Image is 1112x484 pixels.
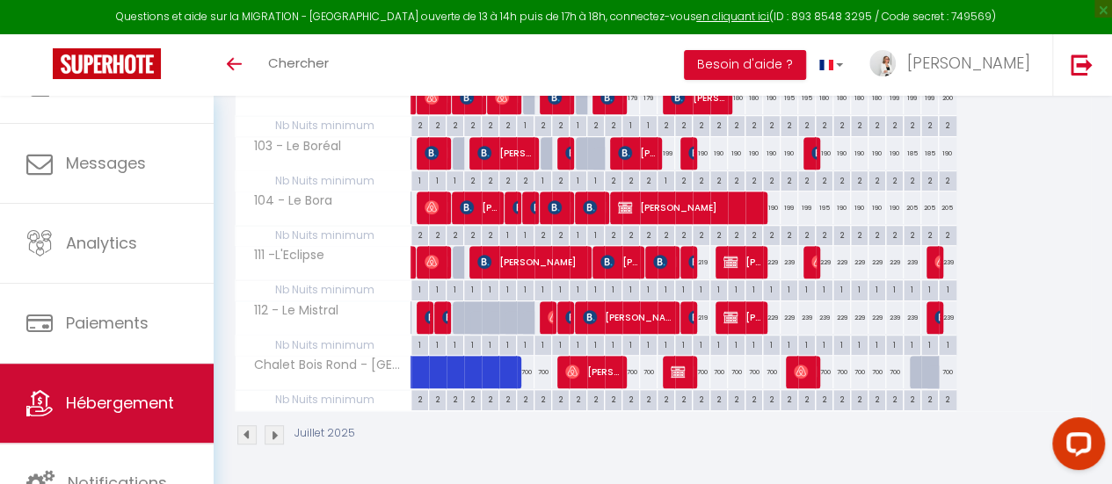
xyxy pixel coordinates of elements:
div: 180 [816,82,833,114]
div: 700 [816,356,833,388]
div: 1 [605,336,621,352]
div: 239 [798,301,816,334]
span: [PERSON_NAME] [548,191,571,224]
div: 1 [939,280,956,297]
span: [PERSON_NAME] [425,300,431,334]
div: 229 [763,246,781,278]
div: 1 [429,336,446,352]
div: 179 [622,82,640,114]
div: 1 [552,280,569,297]
div: 2 [658,116,674,133]
div: 2 [464,390,481,407]
div: 229 [816,246,833,278]
div: 1 [570,116,586,133]
div: 2 [429,390,446,407]
div: 1 [886,280,903,297]
div: 1 [517,280,534,297]
span: [PERSON_NAME] [723,245,765,278]
div: 1 [693,280,709,297]
div: 1 [658,280,674,297]
div: 2 [798,171,815,188]
div: 2 [921,116,938,133]
div: 2 [499,390,516,407]
div: 2 [675,171,692,188]
div: 1 [798,280,815,297]
div: 180 [869,82,886,114]
div: 190 [763,191,781,224]
div: 1 [447,336,463,352]
span: Venky R [460,81,483,114]
div: 2 [552,116,569,133]
div: 1 [499,336,516,352]
div: 1 [851,336,868,352]
div: 229 [763,301,781,334]
div: 2 [921,226,938,242]
div: 1 [658,336,674,352]
div: 700 [745,356,763,388]
div: 2 [482,171,498,188]
div: 2 [640,171,657,188]
div: 1 [534,336,551,352]
span: [PERSON_NAME] [548,81,571,114]
div: 1 [482,280,498,297]
div: 229 [869,301,886,334]
div: 2 [605,171,621,188]
div: 2 [798,226,815,242]
div: 1 [605,280,621,297]
div: 1 [939,336,956,352]
div: 2 [816,116,832,133]
div: 1 [499,280,516,297]
div: 2 [675,226,692,242]
img: Super Booking [53,48,161,79]
span: Nb Nuits minimum [236,226,411,245]
div: 1 [869,280,885,297]
div: 2 [939,171,956,188]
div: 195 [798,82,816,114]
div: 205 [921,191,939,224]
span: Nb Nuits minimum [236,171,411,191]
div: 205 [904,191,921,224]
div: 2 [781,226,797,242]
div: 1 [833,336,850,352]
div: 2 [447,116,463,133]
div: 190 [833,191,851,224]
div: 700 [886,356,904,388]
div: 239 [816,301,833,334]
div: 1 [886,336,903,352]
div: 190 [886,191,904,224]
div: 1 [482,336,498,352]
div: 190 [816,137,833,170]
span: [PERSON_NAME] [671,355,694,388]
div: 239 [939,246,956,278]
div: 200 [939,82,956,114]
div: 199 [798,191,816,224]
div: 195 [781,82,798,114]
div: 1 [622,280,639,297]
div: 1 [464,336,481,352]
span: [PERSON_NAME] [583,300,677,334]
div: 185 [904,137,921,170]
span: Nb Nuits minimum [236,280,411,300]
div: 2 [482,226,498,242]
div: 199 [658,137,675,170]
span: Chalet Bois Rond - [GEOGRAPHIC_DATA] [238,356,414,375]
div: 2 [411,116,428,133]
div: 1 [534,171,551,188]
span: [PERSON_NAME] [811,245,818,278]
div: 190 [939,137,956,170]
div: 239 [904,301,921,334]
div: 700 [869,356,886,388]
div: 1 [851,280,868,297]
a: en cliquant ici [696,9,769,24]
div: 1 [693,336,709,352]
span: Paiements [66,312,149,334]
div: 1 [587,280,604,297]
div: 205 [939,191,956,224]
div: 180 [745,82,763,114]
span: [PERSON_NAME] [811,136,818,170]
div: 700 [763,356,781,388]
div: 1 [447,171,463,188]
div: 1 [534,280,551,297]
div: 700 [693,356,710,388]
div: 2 [675,116,692,133]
